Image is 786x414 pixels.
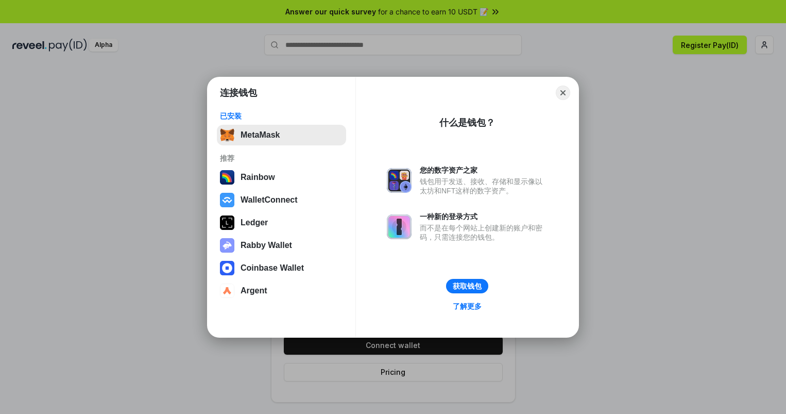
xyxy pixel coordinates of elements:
img: svg+xml,%3Csvg%20xmlns%3D%22http%3A%2F%2Fwww.w3.org%2F2000%2Fsvg%22%20fill%3D%22none%22%20viewBox... [387,168,412,193]
img: svg+xml,%3Csvg%20fill%3D%22none%22%20height%3D%2233%22%20viewBox%3D%220%200%2035%2033%22%20width%... [220,128,234,142]
button: 获取钱包 [446,279,488,293]
div: 推荐 [220,154,343,163]
button: Rainbow [217,167,346,188]
img: svg+xml,%3Csvg%20width%3D%22120%22%20height%3D%22120%22%20viewBox%3D%220%200%20120%20120%22%20fil... [220,170,234,185]
img: svg+xml,%3Csvg%20xmlns%3D%22http%3A%2F%2Fwww.w3.org%2F2000%2Fsvg%22%20width%3D%2228%22%20height%3... [220,216,234,230]
img: svg+xml,%3Csvg%20width%3D%2228%22%20height%3D%2228%22%20viewBox%3D%220%200%2028%2028%22%20fill%3D... [220,193,234,207]
div: WalletConnect [241,195,298,205]
div: Rabby Wallet [241,241,292,250]
button: Rabby Wallet [217,235,346,256]
div: 了解更多 [453,302,482,311]
div: 而不是在每个网站上创建新的账户和密码，只需连接您的钱包。 [420,223,548,242]
h1: 连接钱包 [220,87,257,99]
button: MetaMask [217,125,346,145]
button: Ledger [217,212,346,233]
button: Coinbase Wallet [217,258,346,278]
img: svg+xml,%3Csvg%20width%3D%2228%22%20height%3D%2228%22%20viewBox%3D%220%200%2028%2028%22%20fill%3D... [220,284,234,298]
div: MetaMask [241,130,280,140]
div: 一种新的登录方式 [420,212,548,221]
img: svg+xml,%3Csvg%20width%3D%2228%22%20height%3D%2228%22%20viewBox%3D%220%200%2028%2028%22%20fill%3D... [220,261,234,275]
div: Rainbow [241,173,275,182]
button: Close [556,86,570,100]
div: 已安装 [220,111,343,121]
div: Coinbase Wallet [241,263,304,273]
button: Argent [217,280,346,301]
div: 什么是钱包？ [439,117,495,129]
img: svg+xml,%3Csvg%20xmlns%3D%22http%3A%2F%2Fwww.w3.org%2F2000%2Fsvg%22%20fill%3D%22none%22%20viewBox... [220,238,234,253]
img: svg+xml,%3Csvg%20xmlns%3D%22http%3A%2F%2Fwww.w3.org%2F2000%2Fsvg%22%20fill%3D%22none%22%20viewBox... [387,214,412,239]
a: 了解更多 [447,300,488,313]
div: 您的数字资产之家 [420,165,548,175]
div: Ledger [241,218,268,227]
div: Argent [241,286,267,295]
div: 钱包用于发送、接收、存储和显示像以太坊和NFT这样的数字资产。 [420,177,548,195]
button: WalletConnect [217,190,346,210]
div: 获取钱包 [453,281,482,291]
